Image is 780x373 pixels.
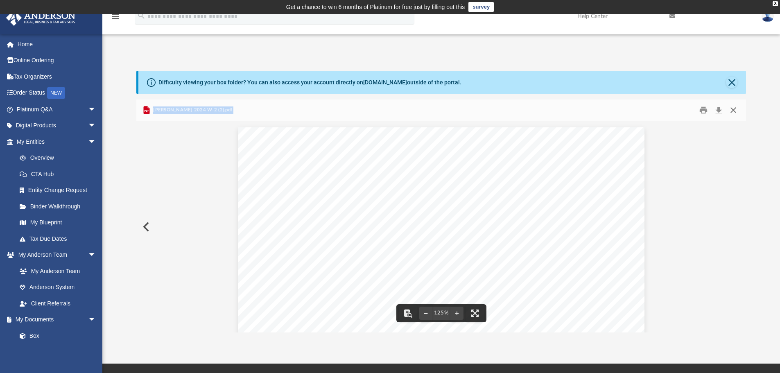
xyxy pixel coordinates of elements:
[11,344,104,360] a: Meeting Minutes
[11,263,100,279] a: My Anderson Team
[11,295,104,312] a: Client Referrals
[136,121,746,332] div: Document Viewer
[11,328,100,344] a: Box
[136,121,746,332] div: File preview
[11,231,109,247] a: Tax Due Dates
[158,78,461,87] div: Difficulty viewing your box folder? You can also access your account directly on outside of the p...
[88,312,104,328] span: arrow_drop_down
[466,304,484,322] button: Enter fullscreen
[286,2,465,12] div: Get a chance to win 6 months of Platinum for free just by filling out this
[6,312,104,328] a: My Documentsarrow_drop_down
[6,247,104,263] a: My Anderson Teamarrow_drop_down
[6,133,109,150] a: My Entitiesarrow_drop_down
[88,118,104,134] span: arrow_drop_down
[151,106,232,114] span: [PERSON_NAME] 2024 W-2 (2).pdf
[399,304,417,322] button: Toggle findbar
[11,166,109,182] a: CTA Hub
[762,10,774,22] img: User Pic
[6,85,109,102] a: Order StatusNEW
[6,68,109,85] a: Tax Organizers
[695,104,712,117] button: Print
[432,310,450,316] div: Current zoom level
[11,182,109,199] a: Entity Change Request
[11,279,104,296] a: Anderson System
[773,1,778,6] div: close
[136,215,154,238] button: Previous File
[726,77,737,88] button: Close
[419,304,432,322] button: Zoom out
[726,104,741,117] button: Close
[111,16,120,21] a: menu
[11,150,109,166] a: Overview
[6,36,109,52] a: Home
[136,99,746,332] div: Preview
[88,101,104,118] span: arrow_drop_down
[468,2,494,12] a: survey
[6,118,109,134] a: Digital Productsarrow_drop_down
[6,52,109,69] a: Online Ordering
[111,11,120,21] i: menu
[363,79,407,86] a: [DOMAIN_NAME]
[137,11,146,20] i: search
[47,87,65,99] div: NEW
[88,247,104,264] span: arrow_drop_down
[6,101,109,118] a: Platinum Q&Aarrow_drop_down
[11,215,104,231] a: My Blueprint
[711,104,726,117] button: Download
[4,10,78,26] img: Anderson Advisors Platinum Portal
[11,198,109,215] a: Binder Walkthrough
[88,133,104,150] span: arrow_drop_down
[450,304,463,322] button: Zoom in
